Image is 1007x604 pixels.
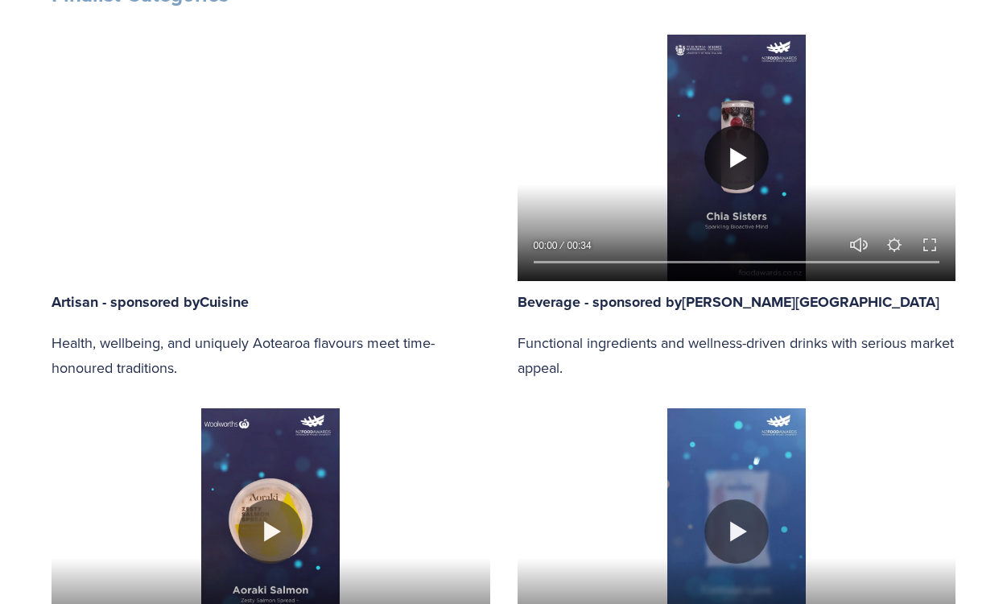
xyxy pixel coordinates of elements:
p: Health, wellbeing, and uniquely Aotearoa flavours meet time-honoured traditions. [52,330,490,381]
strong: Artisan - sponsored by [52,292,200,312]
button: Play [704,499,769,564]
strong: Beverage - sponsored by [518,292,682,312]
a: [PERSON_NAME][GEOGRAPHIC_DATA] [682,292,939,312]
a: Cuisine [200,292,249,312]
div: Duration [562,238,596,254]
div: Current time [534,238,562,254]
p: Functional ingredients and wellness-driven drinks with serious market appeal. [518,330,956,381]
input: Seek [534,257,940,268]
button: Play [704,126,769,190]
button: Play [238,499,303,564]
